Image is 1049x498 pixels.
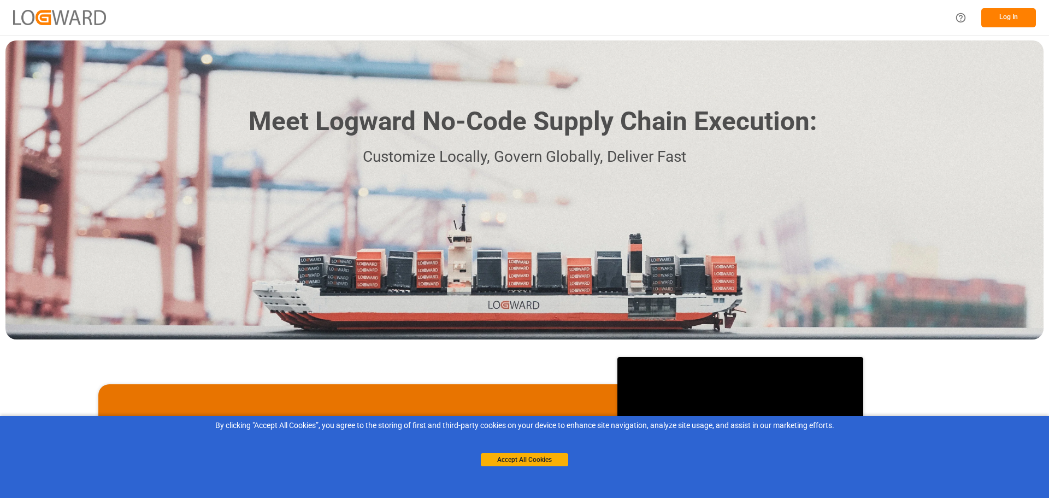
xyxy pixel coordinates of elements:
h1: Meet Logward No-Code Supply Chain Execution: [249,102,817,141]
div: By clicking "Accept All Cookies”, you agree to the storing of first and third-party cookies on yo... [8,420,1041,431]
p: Customize Locally, Govern Globally, Deliver Fast [232,145,817,169]
button: Help Center [948,5,973,30]
button: Log In [981,8,1036,27]
img: Logward_new_orange.png [13,10,106,25]
button: Accept All Cookies [481,453,568,466]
